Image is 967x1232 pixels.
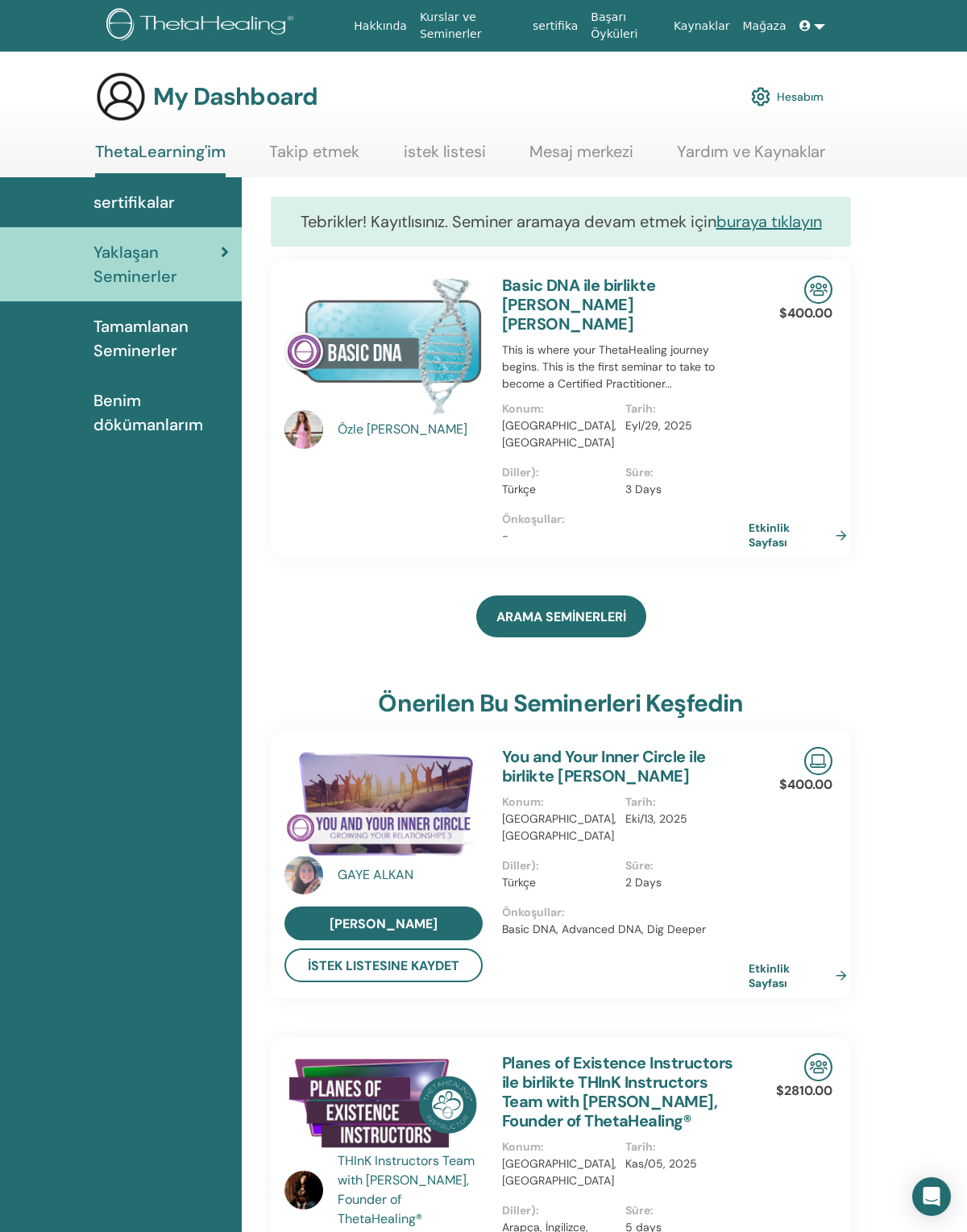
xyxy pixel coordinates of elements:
a: Basic DNA ile birlikte [PERSON_NAME] [PERSON_NAME] [502,275,655,334]
p: Basic DNA, Advanced DNA, Dig Deeper [502,921,749,938]
p: Konum : [502,400,616,417]
h3: Önerilen bu seminerleri keşfedin [378,689,743,718]
p: 3 Days [625,481,739,498]
p: $400.00 [779,304,832,323]
p: Diller) : [502,464,616,481]
a: Hesabım [751,79,824,114]
a: You and Your Inner Circle ile birlikte [PERSON_NAME] [502,746,706,786]
div: Tebrikler! Kayıtlısınız. Seminer aramaya devam etmek için [271,197,851,247]
a: Hakkında [347,11,413,41]
a: Kaynaklar [667,11,737,41]
a: Takip etmek [269,142,359,173]
a: ThetaLearning'im [95,142,226,177]
p: Diller) : [502,857,616,874]
a: ARAMA SEMİNERLERİ [476,595,646,637]
p: Eyl/29, 2025 [625,417,739,434]
a: Etkinlik Sayfası [749,961,853,990]
a: Planes of Existence Instructors ile birlikte THInK Instructors Team with [PERSON_NAME], Founder o... [502,1052,733,1131]
p: Konum : [502,1139,616,1155]
p: [GEOGRAPHIC_DATA], [GEOGRAPHIC_DATA] [502,1155,616,1189]
a: Yardım ve Kaynaklar [677,142,825,173]
span: Yaklaşan Seminerler [93,240,221,288]
p: [GEOGRAPHIC_DATA], [GEOGRAPHIC_DATA] [502,811,616,844]
p: Kas/05, 2025 [625,1155,739,1172]
a: buraya tıklayın [716,211,822,232]
img: You and Your Inner Circle [284,747,483,861]
p: This is where your ThetaHealing journey begins. This is the first seminar to take to become a Cer... [502,342,749,392]
p: Türkçe [502,874,616,891]
p: Konum : [502,794,616,811]
a: Mağaza [736,11,792,41]
p: - [502,528,749,545]
img: default.jpg [284,856,323,894]
img: default.jpg [284,1171,323,1209]
p: 2 Days [625,874,739,891]
img: Live Online Seminar [804,747,832,775]
p: Türkçe [502,481,616,498]
p: [GEOGRAPHIC_DATA], [GEOGRAPHIC_DATA] [502,417,616,451]
p: Önkoşullar : [502,904,749,921]
a: [PERSON_NAME] [284,906,483,940]
a: Etkinlik Sayfası [749,521,853,550]
p: Tarih : [625,1139,739,1155]
img: In-Person Seminar [804,276,832,304]
div: Open Intercom Messenger [912,1177,951,1216]
a: Başarı Öyküleri [584,2,667,49]
p: Diller) : [502,1202,616,1219]
img: logo.png [106,8,299,44]
p: Önkoşullar : [502,511,749,528]
img: In-Person Seminar [804,1053,832,1081]
button: İstek Listesine Kaydet [284,948,483,982]
a: THInK Instructors Team with [PERSON_NAME], Founder of ThetaHealing® [338,1151,487,1229]
p: Tarih : [625,794,739,811]
span: sertifikalar [93,190,175,214]
p: $2810.00 [776,1081,832,1101]
p: Süre : [625,464,739,481]
p: Tarih : [625,400,739,417]
span: ARAMA SEMİNERLERİ [496,608,626,625]
p: Süre : [625,857,739,874]
a: GAYE ALKAN [338,865,487,885]
a: istek listesi [404,142,486,173]
img: default.jpg [284,410,323,449]
h3: My Dashboard [153,82,317,111]
img: cog.svg [751,83,770,110]
img: Planes of Existence Instructors [284,1053,483,1156]
span: Tamamlanan Seminerler [93,314,229,363]
span: [PERSON_NAME] [330,915,438,932]
img: generic-user-icon.jpg [95,71,147,122]
img: Basic DNA [284,276,483,415]
a: Kurslar ve Seminerler [413,2,526,49]
p: Süre : [625,1202,739,1219]
a: Özle [PERSON_NAME] [338,420,487,439]
a: sertifika [526,11,584,41]
span: Benim dökümanlarım [93,388,229,437]
p: $400.00 [779,775,832,794]
a: Mesaj merkezi [529,142,633,173]
p: Eki/13, 2025 [625,811,739,828]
